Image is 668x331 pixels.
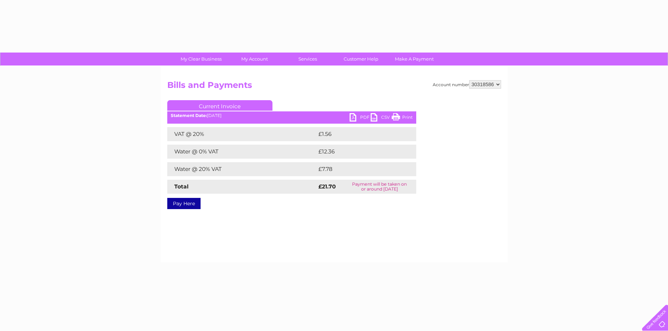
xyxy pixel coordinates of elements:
[317,127,399,141] td: £1.56
[167,162,317,176] td: Water @ 20% VAT
[332,53,390,65] a: Customer Help
[174,183,189,190] strong: Total
[318,183,336,190] strong: £21.70
[171,113,207,118] b: Statement Date:
[317,162,400,176] td: £7.78
[350,113,371,123] a: PDF
[167,127,317,141] td: VAT @ 20%
[172,53,230,65] a: My Clear Business
[225,53,283,65] a: My Account
[167,198,201,209] a: Pay Here
[392,113,413,123] a: Print
[371,113,392,123] a: CSV
[433,80,501,89] div: Account number
[385,53,443,65] a: Make A Payment
[167,145,317,159] td: Water @ 0% VAT
[167,100,272,111] a: Current Invoice
[317,145,402,159] td: £12.36
[279,53,337,65] a: Services
[167,113,416,118] div: [DATE]
[167,80,501,94] h2: Bills and Payments
[343,180,416,194] td: Payment will be taken on or around [DATE]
